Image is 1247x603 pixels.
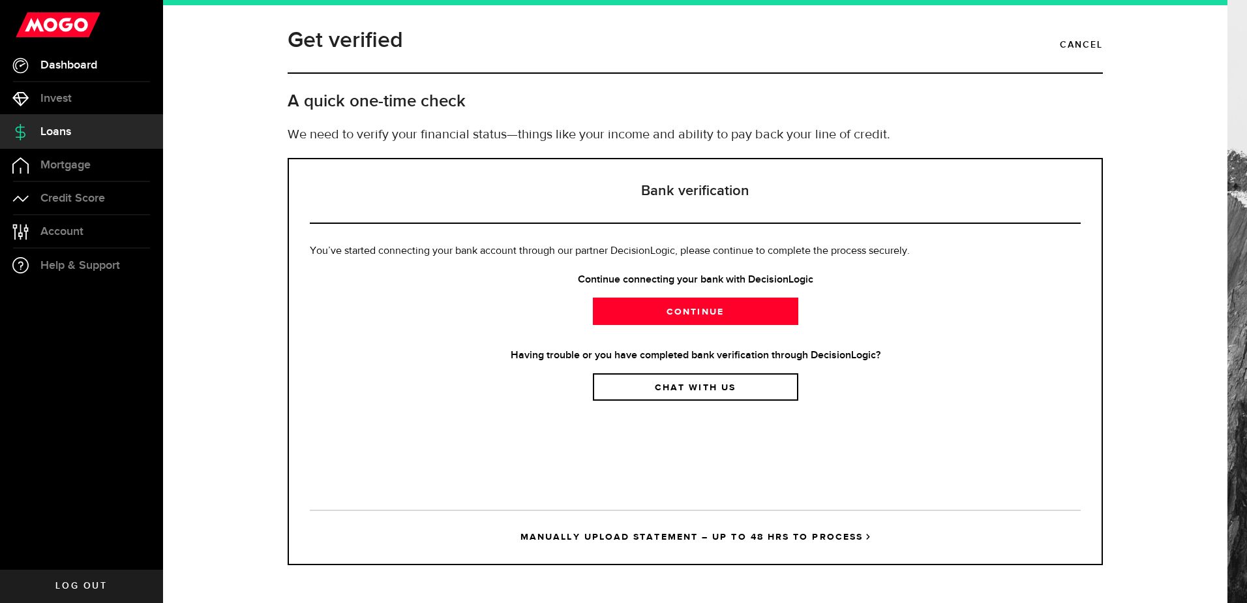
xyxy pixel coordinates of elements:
a: Chat with us [593,373,798,401]
span: You’ve started connecting your bank account through our partner DecisionLogic, please continue to... [310,246,910,256]
h1: Get verified [288,23,403,57]
strong: Having trouble or you have completed bank verification through DecisionLogic? [310,348,1081,363]
h2: A quick one-time check [288,91,1103,112]
span: Credit Score [40,193,105,204]
strong: Continue connecting your bank with DecisionLogic [310,272,1081,288]
span: Dashboard [40,59,97,71]
span: Invest [40,93,72,104]
span: Account [40,226,83,238]
h3: Bank verification [310,159,1081,224]
a: Continue [593,298,798,325]
p: We need to verify your financial status—things like your income and ability to pay back your line... [288,125,1103,145]
span: Log out [55,581,107,591]
span: Loans [40,126,71,138]
span: Mortgage [40,159,91,171]
span: Help & Support [40,260,120,271]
